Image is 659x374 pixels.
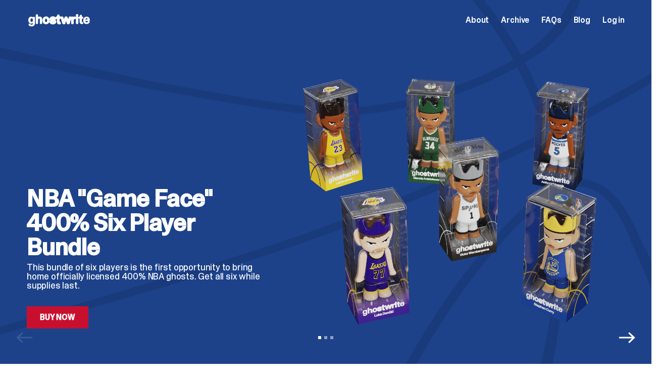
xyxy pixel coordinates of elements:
[27,263,269,290] p: This bundle of six players is the first opportunity to bring home officially licensed 400% NBA gh...
[27,186,269,259] h2: NBA "Game Face" 400% Six Player Bundle
[324,336,327,339] button: View slide 2
[501,16,529,24] a: Archive
[27,306,88,329] a: Buy Now
[285,74,625,329] img: NBA "Game Face" 400% Six Player Bundle
[574,16,590,24] a: Blog
[318,336,321,339] button: View slide 1
[466,16,489,24] a: About
[541,16,561,24] a: FAQs
[602,16,625,24] a: Log in
[619,330,635,346] button: Next
[330,336,333,339] button: View slide 3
